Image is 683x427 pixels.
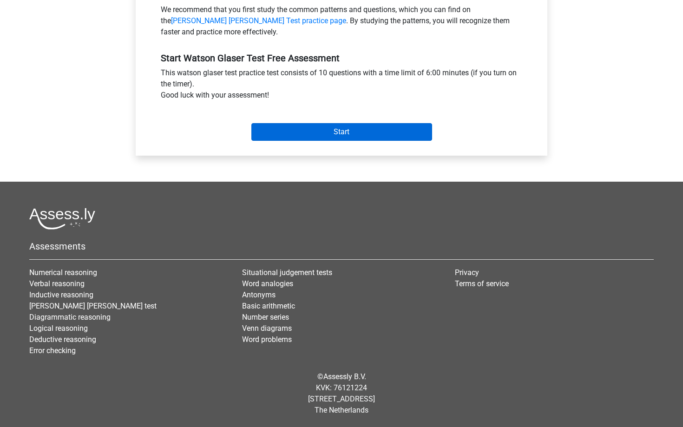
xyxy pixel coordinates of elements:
[171,16,346,25] a: [PERSON_NAME] [PERSON_NAME] Test practice page
[242,313,289,322] a: Number series
[29,346,76,355] a: Error checking
[455,279,509,288] a: Terms of service
[29,208,95,230] img: Assessly logo
[29,302,157,310] a: [PERSON_NAME] [PERSON_NAME] test
[242,290,276,299] a: Antonyms
[29,324,88,333] a: Logical reasoning
[242,268,332,277] a: Situational judgement tests
[154,67,529,105] div: This watson glaser test practice test consists of 10 questions with a time limit of 6:00 minutes ...
[242,335,292,344] a: Word problems
[242,302,295,310] a: Basic arithmetic
[323,372,366,381] a: Assessly B.V.
[161,53,522,64] h5: Start Watson Glaser Test Free Assessment
[242,279,293,288] a: Word analogies
[251,123,432,141] input: Start
[242,324,292,333] a: Venn diagrams
[154,4,529,41] div: We recommend that you first study the common patterns and questions, which you can find on the . ...
[29,290,93,299] a: Inductive reasoning
[29,313,111,322] a: Diagrammatic reasoning
[29,335,96,344] a: Deductive reasoning
[22,364,661,423] div: © KVK: 76121224 [STREET_ADDRESS] The Netherlands
[29,241,654,252] h5: Assessments
[29,268,97,277] a: Numerical reasoning
[29,279,85,288] a: Verbal reasoning
[455,268,479,277] a: Privacy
